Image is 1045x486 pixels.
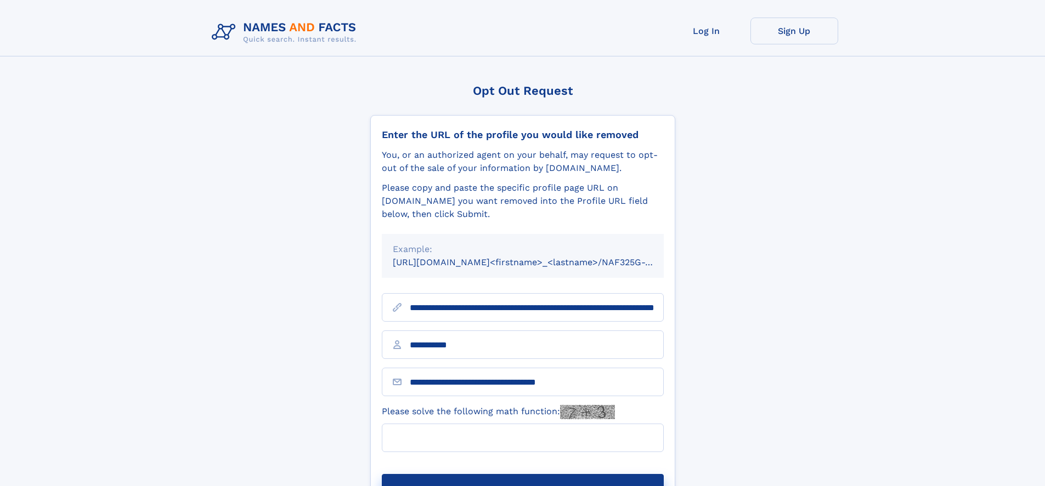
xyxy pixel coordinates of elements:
[382,405,615,419] label: Please solve the following math function:
[750,18,838,44] a: Sign Up
[382,148,664,175] div: You, or an authorized agent on your behalf, may request to opt-out of the sale of your informatio...
[382,129,664,141] div: Enter the URL of the profile you would like removed
[393,243,653,256] div: Example:
[393,257,685,267] small: [URL][DOMAIN_NAME]<firstname>_<lastname>/NAF325G-xxxxxxxx
[382,181,664,221] div: Please copy and paste the specific profile page URL on [DOMAIN_NAME] you want removed into the Pr...
[663,18,750,44] a: Log In
[370,84,675,98] div: Opt Out Request
[207,18,365,47] img: Logo Names and Facts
